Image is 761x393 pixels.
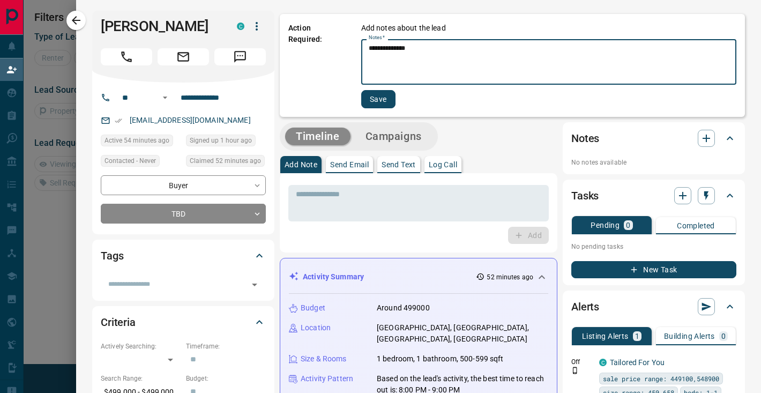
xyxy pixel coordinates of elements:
div: Tasks [571,183,736,209]
button: Timeline [285,128,350,145]
p: Completed [677,222,715,229]
button: Campaigns [355,128,432,145]
p: Actively Searching: [101,342,181,351]
div: Criteria [101,309,266,335]
p: Action Required: [288,23,345,108]
div: Tue Aug 12 2025 [186,135,266,150]
span: Message [214,48,266,65]
a: Tailored For You [610,358,665,367]
p: Listing Alerts [582,332,629,340]
span: Call [101,48,152,65]
p: Activity Pattern [301,373,353,384]
p: Around 499000 [377,302,430,314]
p: [GEOGRAPHIC_DATA], [GEOGRAPHIC_DATA], [GEOGRAPHIC_DATA], [GEOGRAPHIC_DATA] [377,322,548,345]
div: Alerts [571,294,736,320]
span: Claimed 52 minutes ago [190,155,261,166]
span: Signed up 1 hour ago [190,135,252,146]
button: Save [361,90,396,108]
span: Contacted - Never [105,155,156,166]
p: Size & Rooms [301,353,347,365]
h2: Criteria [101,314,136,331]
p: 52 minutes ago [487,272,533,282]
p: Off [571,357,593,367]
div: condos.ca [237,23,244,30]
button: New Task [571,261,736,278]
p: 0 [626,221,630,229]
p: Search Range: [101,374,181,383]
div: Tags [101,243,266,269]
h2: Notes [571,130,599,147]
label: Notes [369,34,385,41]
h1: [PERSON_NAME] [101,18,221,35]
p: Pending [591,221,620,229]
span: sale price range: 449100,548900 [603,373,719,384]
p: Add Note [285,161,317,168]
p: Budget [301,302,325,314]
p: Log Call [429,161,457,168]
svg: Push Notification Only [571,367,579,374]
a: [EMAIL_ADDRESS][DOMAIN_NAME] [130,116,251,124]
h2: Alerts [571,298,599,315]
p: Activity Summary [303,271,364,283]
p: 1 bedroom, 1 bathroom, 500-599 sqft [377,353,504,365]
button: Open [247,277,262,292]
p: Budget: [186,374,266,383]
span: Active 54 minutes ago [105,135,169,146]
span: Email [158,48,209,65]
p: Send Text [382,161,416,168]
p: Timeframe: [186,342,266,351]
p: No notes available [571,158,736,167]
div: TBD [101,204,266,224]
p: No pending tasks [571,239,736,255]
p: 0 [721,332,726,340]
div: Activity Summary52 minutes ago [289,267,548,287]
button: Open [159,91,171,104]
div: Tue Aug 12 2025 [186,155,266,170]
p: Building Alerts [664,332,715,340]
p: Add notes about the lead [361,23,446,34]
div: Notes [571,125,736,151]
svg: Email Verified [115,117,122,124]
p: Send Email [330,161,369,168]
p: 1 [635,332,639,340]
div: Buyer [101,175,266,195]
div: condos.ca [599,359,607,366]
p: Location [301,322,331,333]
div: Tue Aug 12 2025 [101,135,181,150]
h2: Tags [101,247,123,264]
h2: Tasks [571,187,599,204]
